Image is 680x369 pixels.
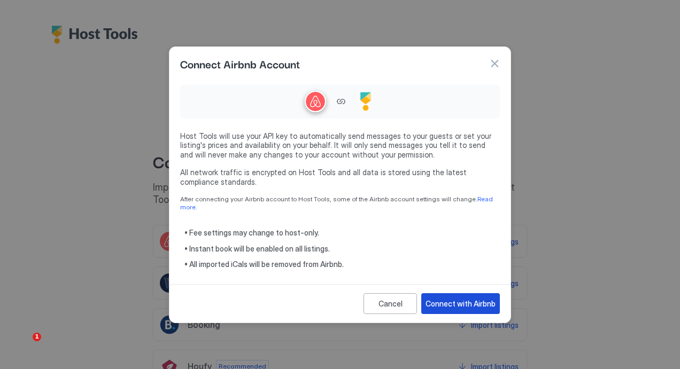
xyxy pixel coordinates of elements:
button: Cancel [364,293,417,314]
div: Cancel [378,298,403,309]
span: • Instant book will be enabled on all listings. [184,244,500,254]
span: • Fee settings may change to host-only. [184,228,500,238]
span: Host Tools will use your API key to automatically send messages to your guests or set your listin... [180,131,500,160]
span: 1 [33,333,41,341]
span: • All imported iCals will be removed from Airbnb. [184,260,500,269]
iframe: Intercom live chat [11,333,36,358]
span: After connecting your Airbnb account to Host Tools, some of the Airbnb account settings will change. [180,195,500,211]
div: Connect with Airbnb [426,298,496,309]
span: Connect Airbnb Account [180,56,300,72]
button: Connect with Airbnb [421,293,500,314]
a: Read more. [180,195,494,211]
span: All network traffic is encrypted on Host Tools and all data is stored using the latest compliance... [180,168,500,186]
